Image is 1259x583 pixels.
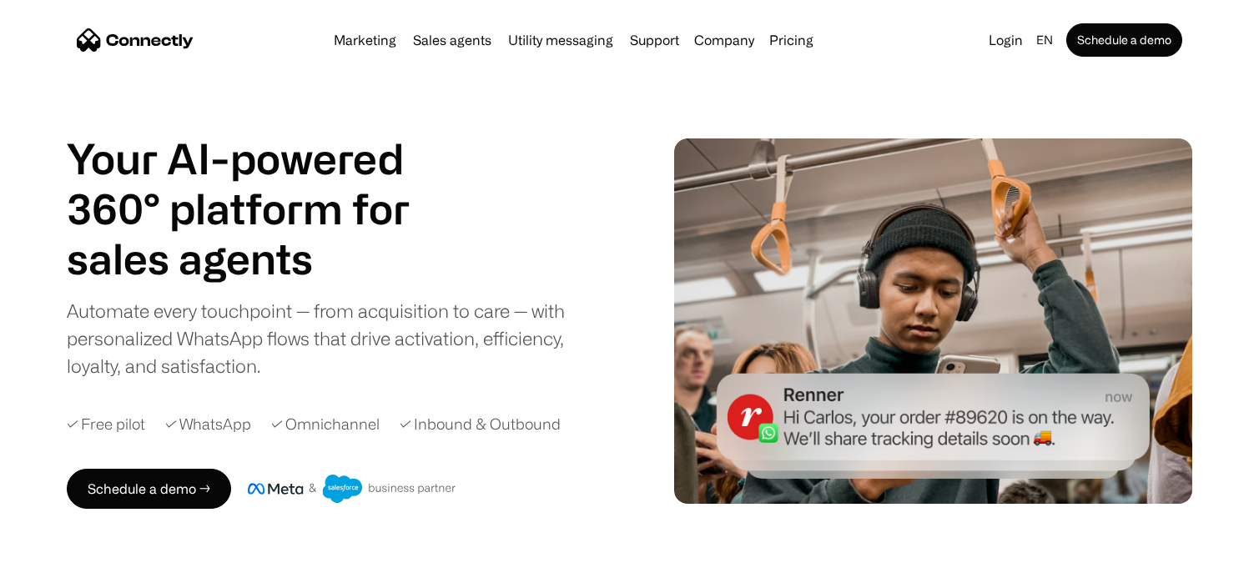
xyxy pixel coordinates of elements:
a: home [77,28,194,53]
a: Schedule a demo → [67,469,231,509]
a: Sales agents [406,33,498,47]
div: en [1030,28,1063,52]
div: ✓ Free pilot [67,413,145,435]
a: Marketing [327,33,403,47]
aside: Language selected: English [17,552,100,577]
div: ✓ Omnichannel [271,413,380,435]
h1: Your AI-powered 360° platform for [67,133,451,234]
div: ✓ WhatsApp [165,413,251,435]
a: Utility messaging [501,33,620,47]
h1: sales agents [67,234,451,284]
a: Login [982,28,1030,52]
div: Company [689,28,759,52]
a: Support [623,33,686,47]
a: Schedule a demo [1066,23,1182,57]
ul: Language list [33,554,100,577]
div: Automate every touchpoint — from acquisition to care — with personalized WhatsApp flows that driv... [67,297,592,379]
div: Company [694,28,754,52]
div: en [1036,28,1053,52]
div: carousel [67,234,451,284]
div: 1 of 4 [67,234,451,284]
img: Meta and Salesforce business partner badge. [248,475,456,503]
div: ✓ Inbound & Outbound [400,413,561,435]
a: Pricing [763,33,820,47]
